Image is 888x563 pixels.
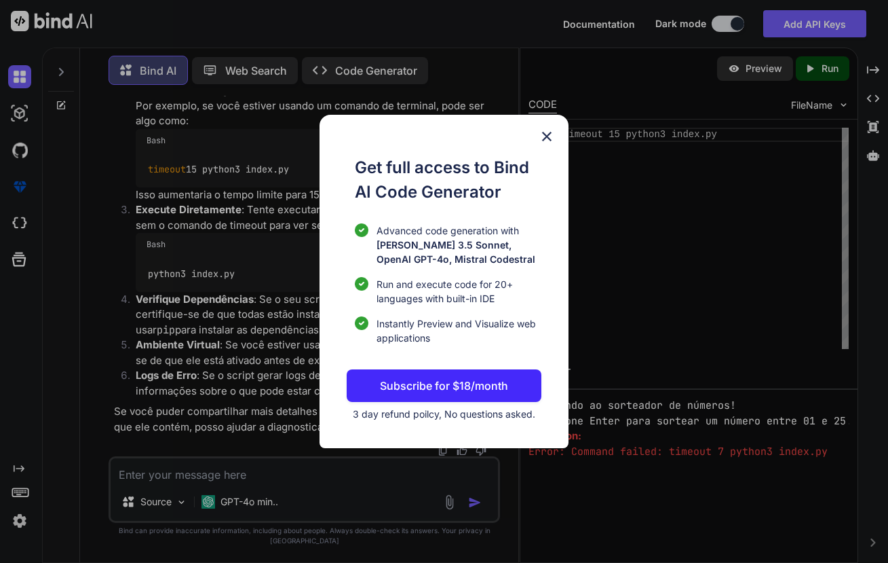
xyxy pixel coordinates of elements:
[355,277,368,291] img: checklist
[377,277,541,306] span: Run and execute code for 20+ languages with built-in IDE
[353,408,535,420] span: 3 day refund poilcy, No questions asked.
[377,239,535,265] span: [PERSON_NAME] 3.5 Sonnet, OpenAI GPT-4o, Mistral Codestral
[377,223,541,266] p: Advanced code generation with
[347,369,541,402] button: Subscribe for $18/month
[355,223,368,237] img: checklist
[380,378,508,394] p: Subscribe for $18/month
[539,128,555,145] img: close
[355,316,368,330] img: checklist
[355,156,541,204] h1: Get full access to Bind AI Code Generator
[377,316,541,345] span: Instantly Preview and Visualize web applications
